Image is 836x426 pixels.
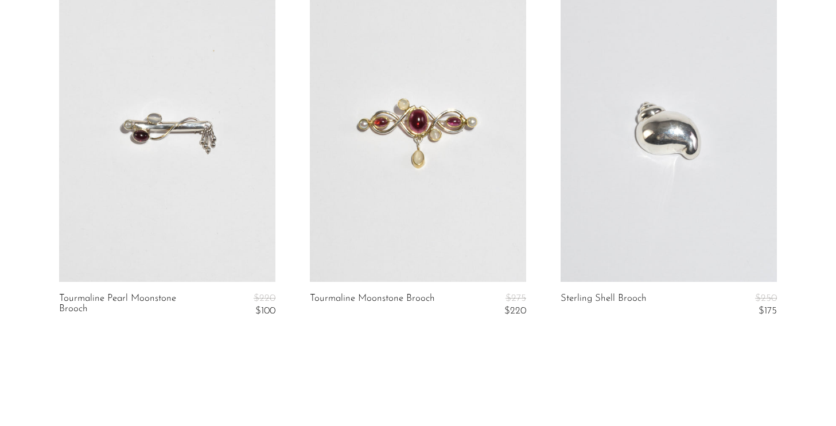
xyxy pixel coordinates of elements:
[254,293,275,303] span: $220
[504,306,526,316] span: $220
[255,306,275,316] span: $100
[506,293,526,303] span: $275
[59,293,204,317] a: Tourmaline Pearl Moonstone Brooch
[759,306,777,316] span: $175
[755,293,777,303] span: $250
[561,293,647,317] a: Sterling Shell Brooch
[310,293,435,317] a: Tourmaline Moonstone Brooch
